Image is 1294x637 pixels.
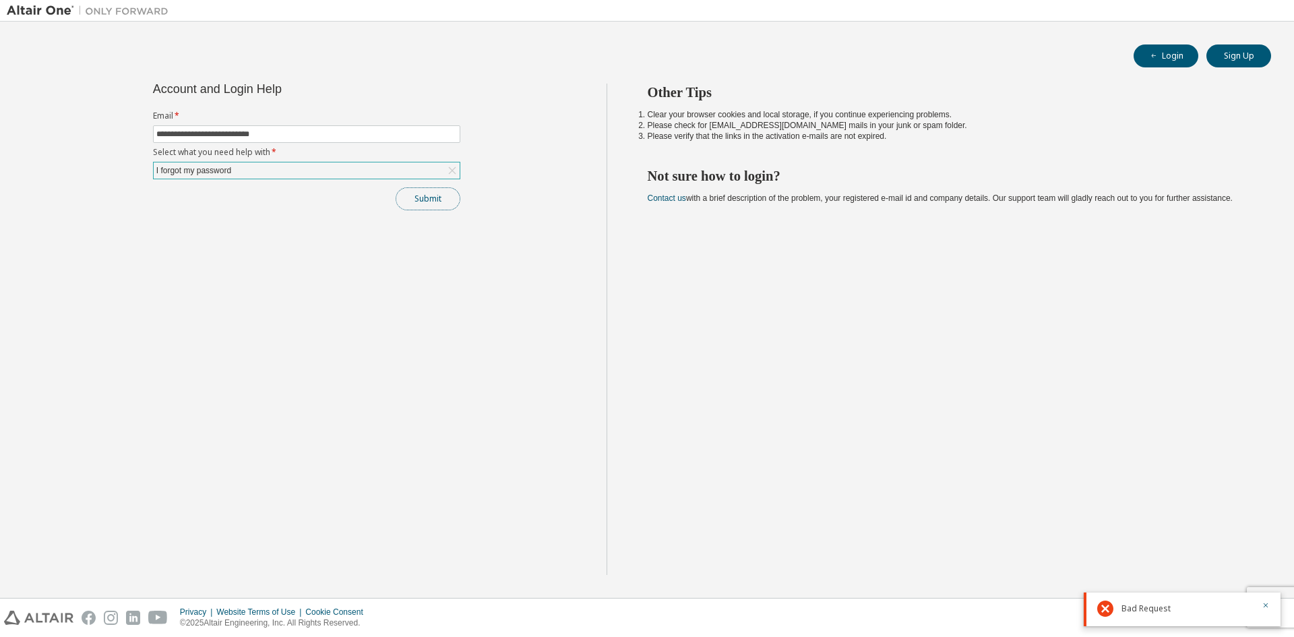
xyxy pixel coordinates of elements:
h2: Not sure how to login? [648,167,1247,185]
div: Privacy [180,607,216,617]
li: Clear your browser cookies and local storage, if you continue experiencing problems. [648,109,1247,120]
label: Select what you need help with [153,147,460,158]
img: Altair One [7,4,175,18]
div: Cookie Consent [305,607,371,617]
span: with a brief description of the problem, your registered e-mail id and company details. Our suppo... [648,193,1233,203]
li: Please verify that the links in the activation e-mails are not expired. [648,131,1247,142]
img: altair_logo.svg [4,611,73,625]
img: facebook.svg [82,611,96,625]
div: I forgot my password [154,163,233,178]
button: Login [1134,44,1198,67]
h2: Other Tips [648,84,1247,101]
div: Account and Login Help [153,84,399,94]
div: Website Terms of Use [216,607,305,617]
a: Contact us [648,193,686,203]
button: Submit [396,187,460,210]
div: I forgot my password [154,162,460,179]
img: instagram.svg [104,611,118,625]
li: Please check for [EMAIL_ADDRESS][DOMAIN_NAME] mails in your junk or spam folder. [648,120,1247,131]
img: youtube.svg [148,611,168,625]
img: linkedin.svg [126,611,140,625]
span: Bad Request [1121,603,1171,614]
label: Email [153,111,460,121]
button: Sign Up [1206,44,1271,67]
p: © 2025 Altair Engineering, Inc. All Rights Reserved. [180,617,371,629]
